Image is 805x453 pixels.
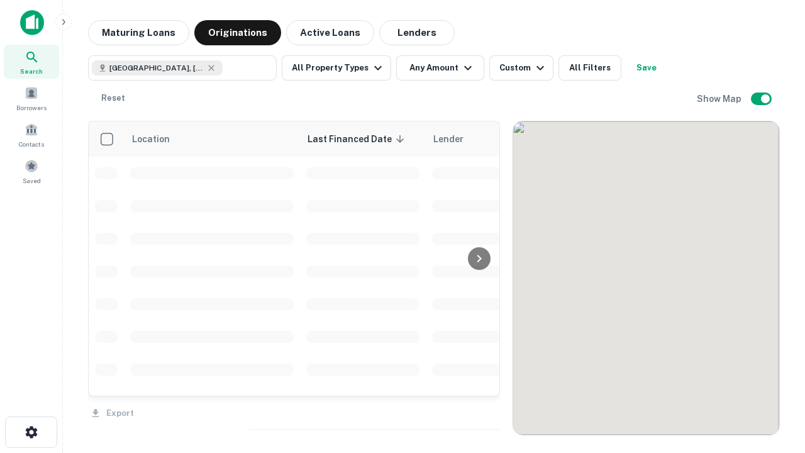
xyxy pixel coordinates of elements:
th: Last Financed Date [300,121,426,157]
span: Search [20,66,43,76]
div: Custom [499,60,548,75]
a: Contacts [4,118,59,152]
button: All Filters [558,55,621,81]
iframe: Chat Widget [742,352,805,413]
button: Originations [194,20,281,45]
span: Saved [23,176,41,186]
button: Save your search to get updates of matches that match your search criteria. [626,55,667,81]
span: Lender [433,131,464,147]
button: Active Loans [286,20,374,45]
div: 0 0 [513,121,779,435]
span: Borrowers [16,103,47,113]
button: Lenders [379,20,455,45]
span: [GEOGRAPHIC_DATA], [GEOGRAPHIC_DATA] [109,62,204,74]
button: Custom [489,55,553,81]
button: Reset [93,86,133,111]
img: capitalize-icon.png [20,10,44,35]
a: Borrowers [4,81,59,115]
th: Location [124,121,300,157]
h6: Show Map [697,92,743,106]
span: Contacts [19,139,44,149]
button: Maturing Loans [88,20,189,45]
th: Lender [426,121,627,157]
button: Any Amount [396,55,484,81]
a: Search [4,45,59,79]
a: Saved [4,154,59,188]
span: Last Financed Date [308,131,408,147]
span: Location [131,131,186,147]
button: All Property Types [282,55,391,81]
